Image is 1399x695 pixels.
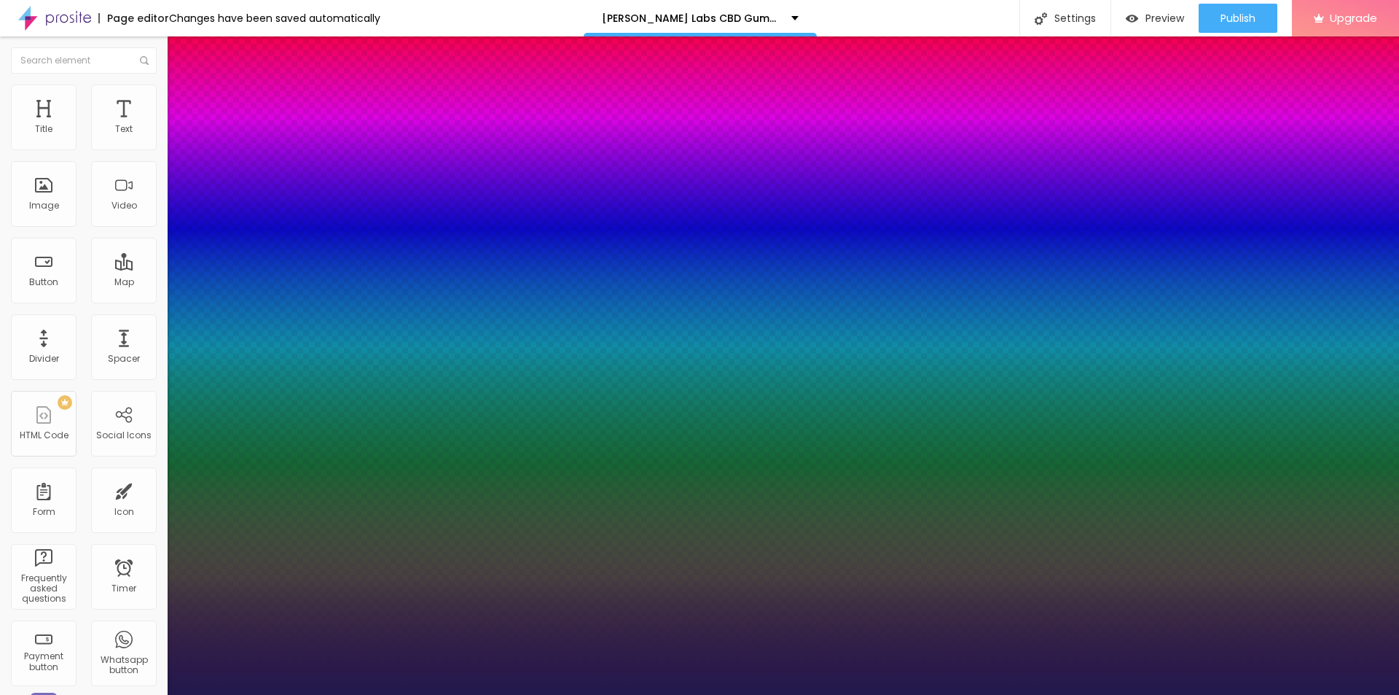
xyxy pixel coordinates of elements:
[114,277,134,287] div: Map
[35,124,52,134] div: Title
[15,573,72,605] div: Frequently asked questions
[115,124,133,134] div: Text
[95,655,152,676] div: Whatsapp button
[1330,12,1377,24] span: Upgrade
[111,201,137,211] div: Video
[29,277,58,287] div: Button
[602,13,780,23] p: [PERSON_NAME] Labs CBD Gummies Reviews
[15,651,72,672] div: Payment button
[33,507,55,517] div: Form
[140,56,149,65] img: Icone
[20,430,68,440] div: HTML Code
[29,354,59,364] div: Divider
[1199,4,1277,33] button: Publish
[114,507,134,517] div: Icon
[1220,12,1255,24] span: Publish
[1126,12,1138,25] img: view-1.svg
[108,354,140,364] div: Spacer
[1035,12,1047,25] img: Icone
[29,201,59,211] div: Image
[111,583,136,594] div: Timer
[1145,12,1184,24] span: Preview
[98,13,169,23] div: Page editor
[96,430,152,440] div: Social Icons
[11,47,157,74] input: Search element
[169,13,380,23] div: Changes have been saved automatically
[1111,4,1199,33] button: Preview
